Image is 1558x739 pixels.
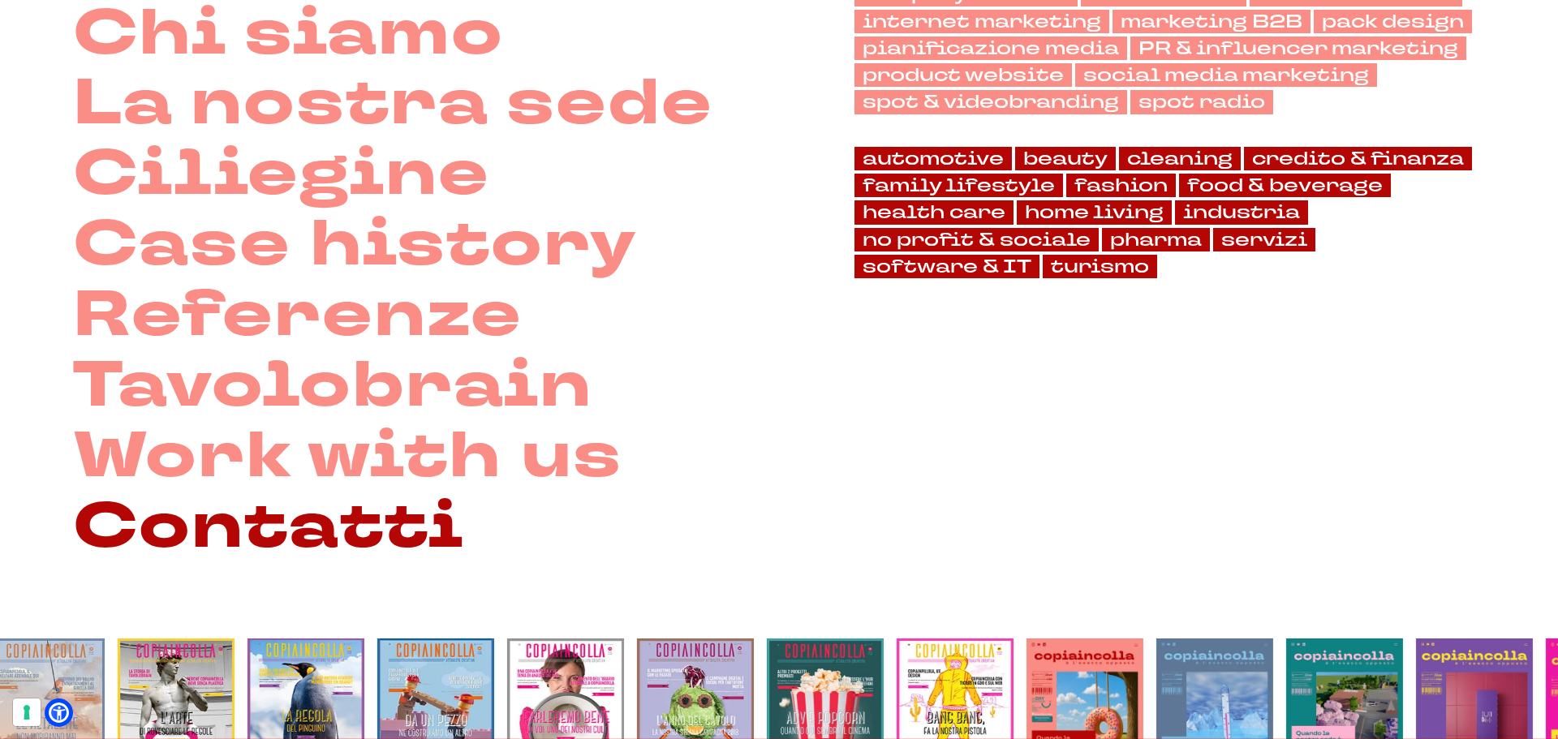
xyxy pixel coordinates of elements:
[1113,10,1311,33] a: marketing B2B
[1179,174,1391,197] a: food & beverage
[854,147,1012,170] a: automotive
[1130,90,1273,114] a: spot radio
[1119,147,1241,170] a: cleaning
[73,351,592,422] a: Tavolobrain
[73,281,523,351] a: Referenze
[854,10,1109,33] a: internet marketing
[1015,147,1116,170] a: beauty
[1075,63,1377,87] a: social media marketing
[73,69,713,140] a: La nostra sede
[854,174,1063,197] a: family lifestyle
[73,140,490,210] a: Ciliegine
[854,255,1039,278] a: software & IT
[13,698,41,726] button: Le tue preferenze relative al consenso per le tecnologie di tracciamento
[1244,147,1472,170] a: credito & finanza
[1043,255,1157,278] a: turismo
[854,63,1072,87] a: product website
[1102,228,1210,251] a: pharma
[1017,200,1172,224] a: home living
[1213,228,1315,251] a: servizi
[49,702,69,723] a: Open Accessibility Menu
[854,90,1127,114] a: spot & videobranding
[1066,174,1176,197] a: fashion
[854,37,1127,60] a: pianificazione media
[1130,37,1466,60] a: PR & influencer marketing
[854,200,1014,224] a: health care
[1314,10,1472,33] a: pack design
[854,228,1099,251] a: no profit & sociale
[73,422,622,492] a: Work with us
[1175,200,1308,224] a: industria
[73,492,464,563] a: Contatti
[73,210,637,281] a: Case history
